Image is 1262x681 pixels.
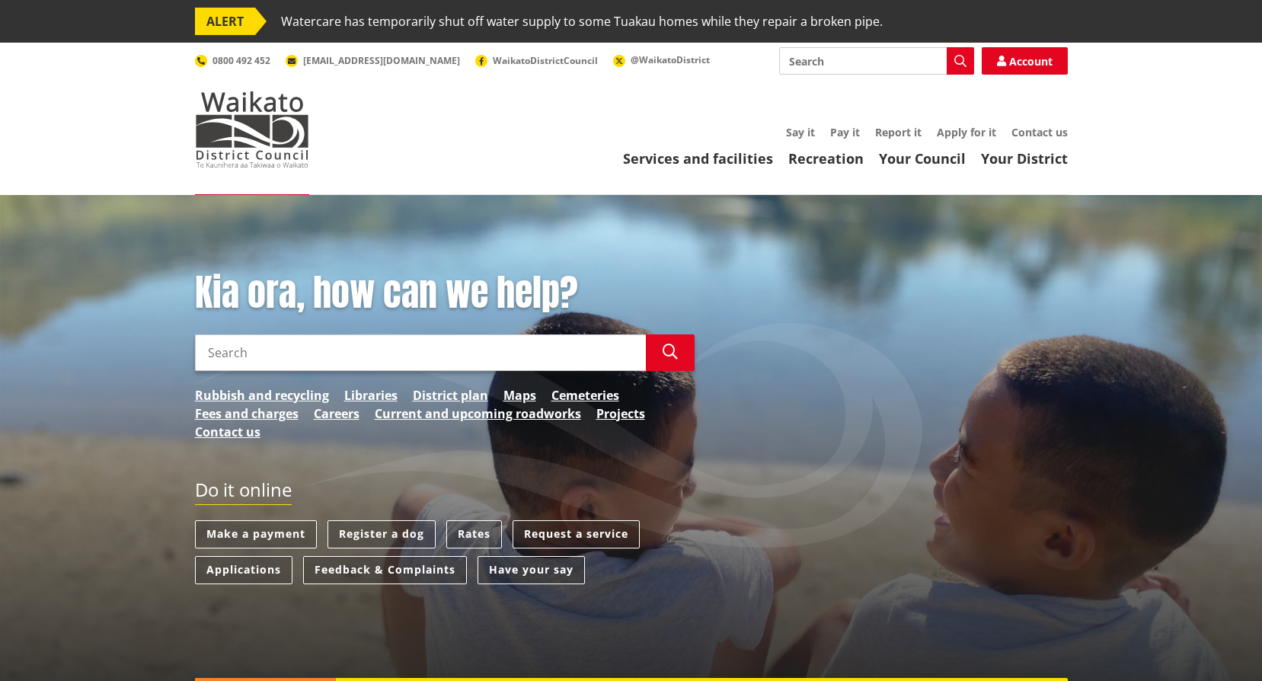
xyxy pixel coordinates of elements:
a: Cemeteries [551,386,619,404]
a: Recreation [788,149,864,168]
a: Pay it [830,125,860,139]
img: Waikato District Council - Te Kaunihera aa Takiwaa o Waikato [195,91,309,168]
a: Your District [981,149,1068,168]
a: Say it [786,125,815,139]
a: Rates [446,520,502,548]
a: Contact us [1011,125,1068,139]
a: District plan [413,386,488,404]
a: [EMAIL_ADDRESS][DOMAIN_NAME] [286,54,460,67]
a: Careers [314,404,359,423]
span: [EMAIL_ADDRESS][DOMAIN_NAME] [303,54,460,67]
h2: Do it online [195,479,292,506]
a: Contact us [195,423,260,441]
a: Maps [503,386,536,404]
input: Search input [779,47,974,75]
span: 0800 492 452 [212,54,270,67]
a: Have your say [478,556,585,584]
input: Search input [195,334,646,371]
a: Current and upcoming roadworks [375,404,581,423]
a: Applications [195,556,292,584]
span: WaikatoDistrictCouncil [493,54,598,67]
a: Your Council [879,149,966,168]
a: Account [982,47,1068,75]
a: @WaikatoDistrict [613,53,710,66]
a: Make a payment [195,520,317,548]
a: Report it [875,125,922,139]
span: Watercare has temporarily shut off water supply to some Tuakau homes while they repair a broken p... [281,8,883,35]
span: @WaikatoDistrict [631,53,710,66]
a: Fees and charges [195,404,299,423]
a: Request a service [513,520,640,548]
a: Apply for it [937,125,996,139]
h1: Kia ora, how can we help? [195,271,695,315]
a: 0800 492 452 [195,54,270,67]
a: Services and facilities [623,149,773,168]
a: WaikatoDistrictCouncil [475,54,598,67]
span: ALERT [195,8,255,35]
a: Register a dog [327,520,436,548]
a: Projects [596,404,645,423]
a: Libraries [344,386,398,404]
a: Rubbish and recycling [195,386,329,404]
a: Feedback & Complaints [303,556,467,584]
